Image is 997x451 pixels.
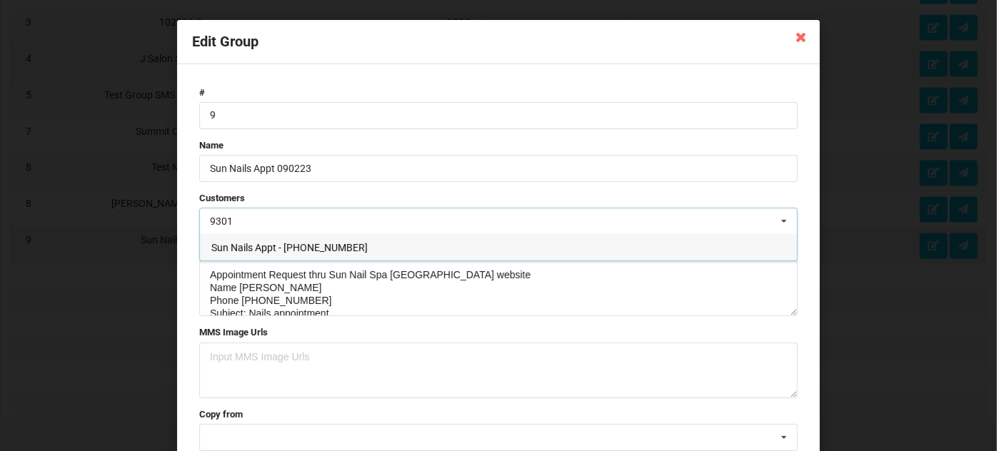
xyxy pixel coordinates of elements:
label: Copy from [199,408,798,421]
label: MMS Image Urls [199,326,798,339]
input: Name [199,155,798,182]
span: Sun Nails Appt - [PHONE_NUMBER] [211,242,368,253]
label: # [199,86,798,99]
textarea: Appointment Request thru Sun Nail Spa [GEOGRAPHIC_DATA] website Name [PERSON_NAME] Phone [PHONE_N... [199,260,798,316]
input: # [199,102,798,129]
label: Customers [199,192,798,205]
label: Name [199,139,798,152]
div: Edit Group [177,20,820,64]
